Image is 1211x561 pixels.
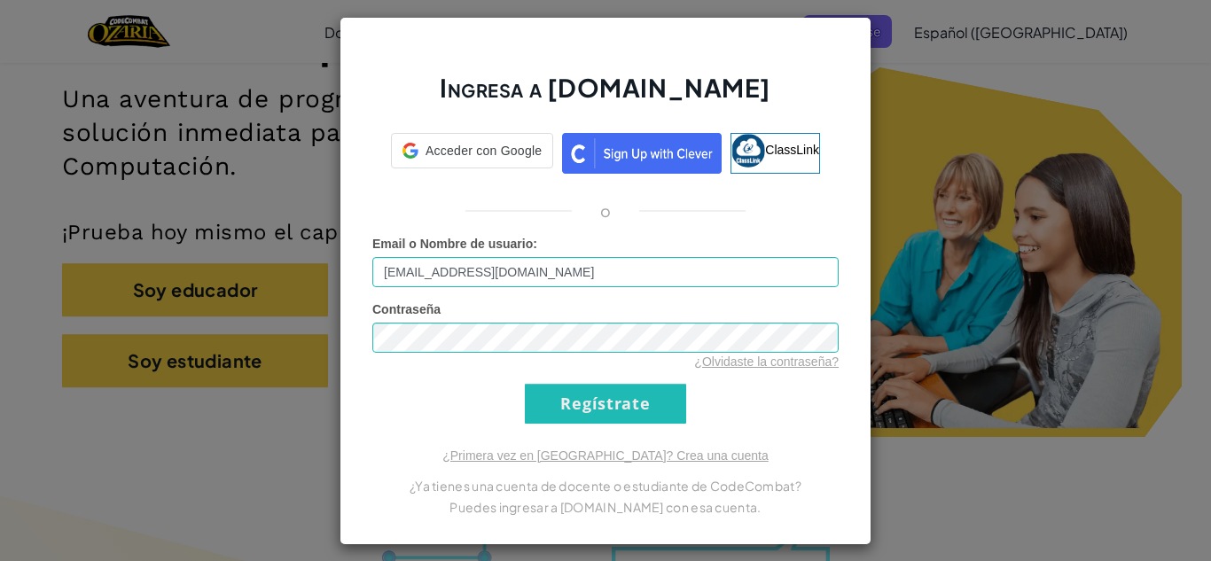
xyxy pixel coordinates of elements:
input: Regístrate [525,384,686,424]
p: o [600,200,611,222]
span: Acceder con Google [426,142,542,160]
img: clever_sso_button@2x.png [562,133,722,174]
p: Puedes ingresar a [DOMAIN_NAME] con esa cuenta. [372,496,839,518]
label: : [372,235,537,253]
span: Contraseña [372,302,441,316]
a: Acceder con Google [391,133,553,174]
div: Acceder con Google [391,133,553,168]
img: classlink-logo-small.png [731,134,765,168]
a: ¿Primera vez en [GEOGRAPHIC_DATA]? Crea una cuenta [442,448,769,463]
span: ClassLink [765,142,819,156]
a: ¿Olvidaste la contraseña? [694,355,839,369]
span: Email o Nombre de usuario [372,237,533,251]
h2: Ingresa a [DOMAIN_NAME] [372,71,839,122]
p: ¿Ya tienes una cuenta de docente o estudiante de CodeCombat? [372,475,839,496]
